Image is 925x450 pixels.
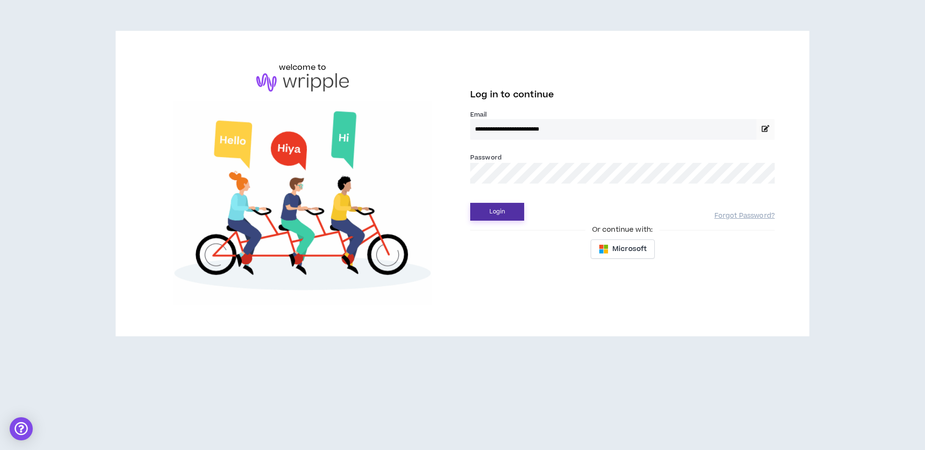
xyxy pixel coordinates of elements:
[591,239,655,259] button: Microsoft
[714,212,775,221] a: Forgot Password?
[470,203,524,221] button: Login
[612,244,647,254] span: Microsoft
[470,153,502,162] label: Password
[10,417,33,440] div: Open Intercom Messenger
[585,225,660,235] span: Or continue with:
[470,110,775,119] label: Email
[279,62,327,73] h6: welcome to
[150,101,455,305] img: Welcome to Wripple
[470,89,554,101] span: Log in to continue
[256,73,349,92] img: logo-brand.png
